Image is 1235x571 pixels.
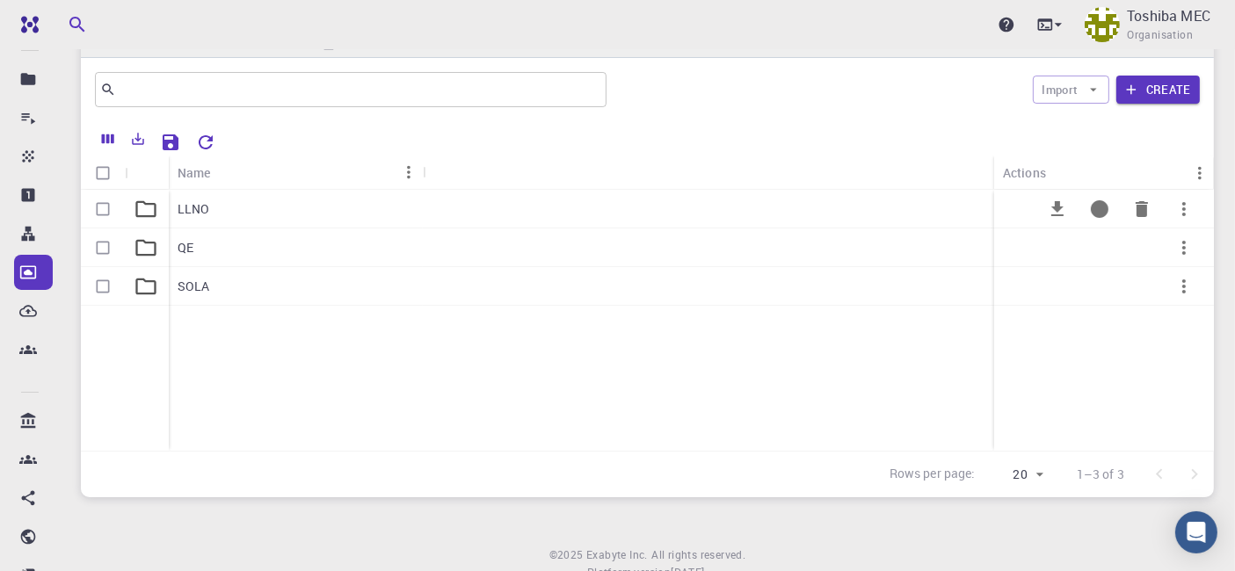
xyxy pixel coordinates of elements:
span: All rights reserved. [651,546,745,564]
span: Exabyte Inc. [586,547,648,561]
p: LLNO [178,200,210,218]
button: Copy path [1079,188,1121,230]
div: Open Intercom Messenger [1175,511,1217,553]
span: © 2025 [549,546,586,564]
button: Menu [395,158,423,186]
img: logo [14,16,39,33]
p: 1–3 of 3 [1077,466,1124,483]
span: Support [33,12,97,28]
p: QE [178,239,193,257]
div: Name [169,155,423,190]
p: Toshiba MEC [1127,5,1210,26]
img: Toshiba MEC [1085,7,1120,42]
button: Import [1033,76,1109,104]
a: Exabyte Inc. [586,546,648,564]
button: Sort [211,158,239,186]
button: Download [1036,188,1079,230]
button: Menu [1186,159,1214,187]
div: Icon [125,155,169,190]
button: Save Explorer Settings [153,125,188,160]
button: Columns [93,125,123,153]
div: 20 [983,462,1049,488]
div: Name [178,155,211,190]
button: Reset Explorer Settings [188,125,223,160]
div: Actions [1003,155,1046,190]
span: Organisation [1127,26,1193,44]
p: SOLA [178,278,210,295]
p: Rows per page: [890,465,976,485]
button: Export [123,125,153,153]
div: Actions [994,155,1214,190]
button: Delete [1121,188,1163,230]
button: Create [1116,76,1200,104]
